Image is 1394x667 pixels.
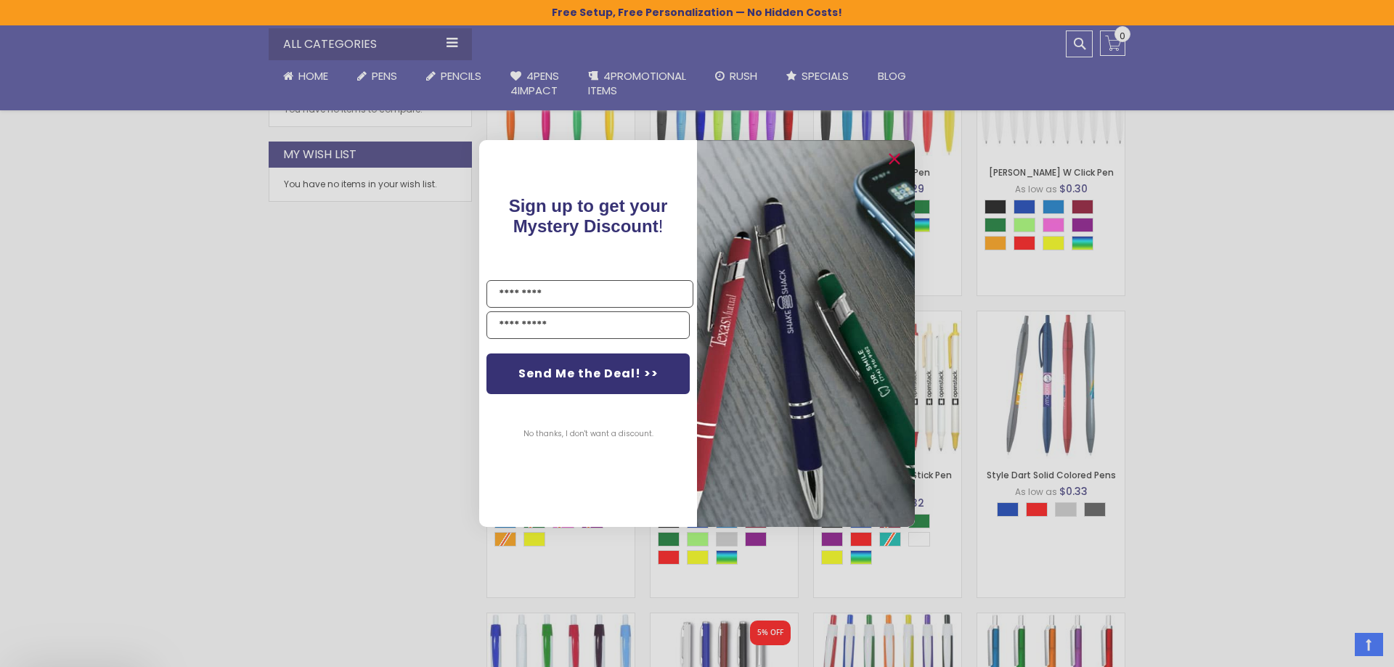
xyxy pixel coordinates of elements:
[509,196,668,236] span: Sign up to get your Mystery Discount
[883,147,906,171] button: Close dialog
[509,196,668,236] span: !
[697,140,915,527] img: pop-up-image
[516,416,661,452] button: No thanks, I don't want a discount.
[486,353,690,394] button: Send Me the Deal! >>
